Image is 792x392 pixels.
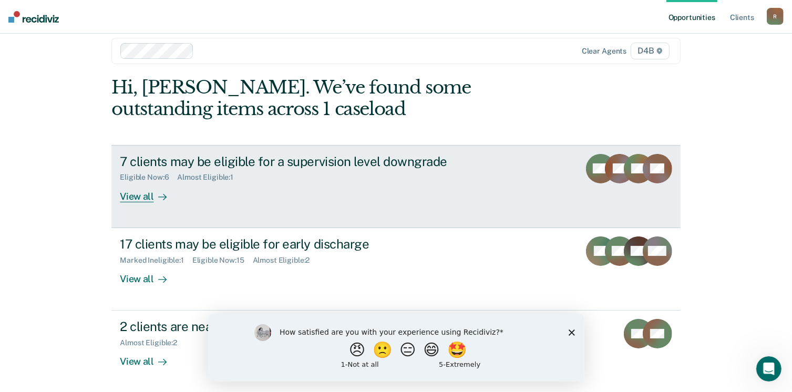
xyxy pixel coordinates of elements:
[192,256,253,265] div: Eligible Now : 15
[8,11,59,23] img: Recidiviz
[177,173,242,182] div: Almost Eligible : 1
[120,319,489,334] div: 2 clients are nearing or past their full-term release date
[111,77,567,120] div: Hi, [PERSON_NAME]. We’ve found some outstanding items across 1 caseload
[120,173,177,182] div: Eligible Now : 6
[120,338,186,347] div: Almost Eligible : 2
[582,47,626,56] div: Clear agents
[120,236,489,252] div: 17 clients may be eligible for early discharge
[208,314,584,381] iframe: Survey by Kim from Recidiviz
[631,43,669,59] span: D4B
[111,228,680,311] a: 17 clients may be eligible for early dischargeMarked Ineligible:1Eligible Now:15Almost Eligible:2...
[120,256,192,265] div: Marked Ineligible : 1
[120,154,489,169] div: 7 clients may be eligible for a supervision level downgrade
[767,8,784,25] button: R
[253,256,318,265] div: Almost Eligible : 2
[120,264,179,285] div: View all
[756,356,781,381] iframe: Intercom live chat
[120,182,179,202] div: View all
[120,347,179,368] div: View all
[111,145,680,228] a: 7 clients may be eligible for a supervision level downgradeEligible Now:6Almost Eligible:1View all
